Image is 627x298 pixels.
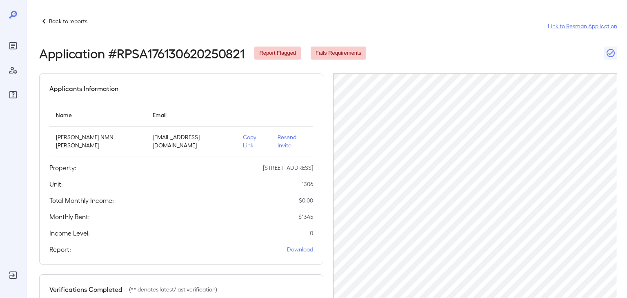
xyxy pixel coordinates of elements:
[49,84,118,93] h5: Applicants Information
[298,213,313,221] p: $ 1345
[49,228,90,238] h5: Income Level:
[7,269,20,282] div: Log Out
[49,285,122,294] h5: Verifications Completed
[7,88,20,101] div: FAQ
[548,22,617,30] a: Link to Resman Application
[49,103,146,127] th: Name
[243,133,265,149] p: Copy Link
[49,179,63,189] h5: Unit:
[129,285,217,294] p: (** denotes latest/last verification)
[287,245,313,254] a: Download
[7,39,20,52] div: Reports
[49,163,76,173] h5: Property:
[153,133,230,149] p: [EMAIL_ADDRESS][DOMAIN_NAME]
[311,49,366,57] span: Fails Requirements
[263,164,313,172] p: [STREET_ADDRESS]
[310,229,313,237] p: 0
[278,133,307,149] p: Resend Invite
[302,180,313,188] p: 1306
[299,196,313,205] p: $ 0.00
[7,64,20,77] div: Manage Users
[49,212,90,222] h5: Monthly Rent:
[49,17,87,25] p: Back to reports
[49,103,313,156] table: simple table
[49,196,114,205] h5: Total Monthly Income:
[39,46,245,60] h2: Application # RPSA176130620250821
[604,47,617,60] button: Close Report
[254,49,301,57] span: Report Flagged
[56,133,140,149] p: [PERSON_NAME] NMN [PERSON_NAME]
[49,245,71,254] h5: Report:
[146,103,236,127] th: Email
